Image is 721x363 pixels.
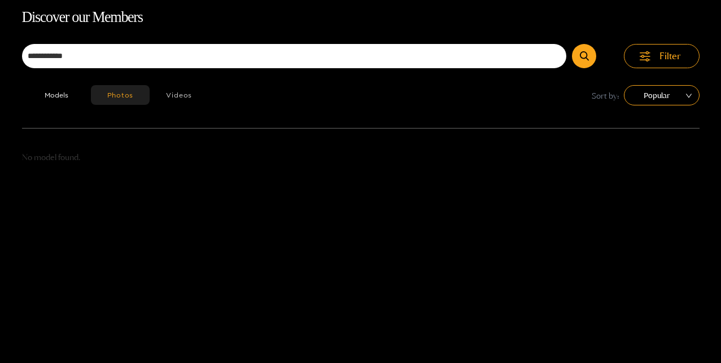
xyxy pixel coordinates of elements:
[22,6,700,29] h1: Discover our Members
[150,85,208,105] button: Videos
[91,85,150,105] button: Photos
[632,87,691,104] span: Popular
[624,85,700,105] div: sort
[22,151,700,164] p: No model found.
[592,89,619,102] span: Sort by:
[624,44,700,68] button: Filter
[659,50,681,63] span: Filter
[572,44,596,68] button: Submit Search
[22,85,91,105] button: Models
